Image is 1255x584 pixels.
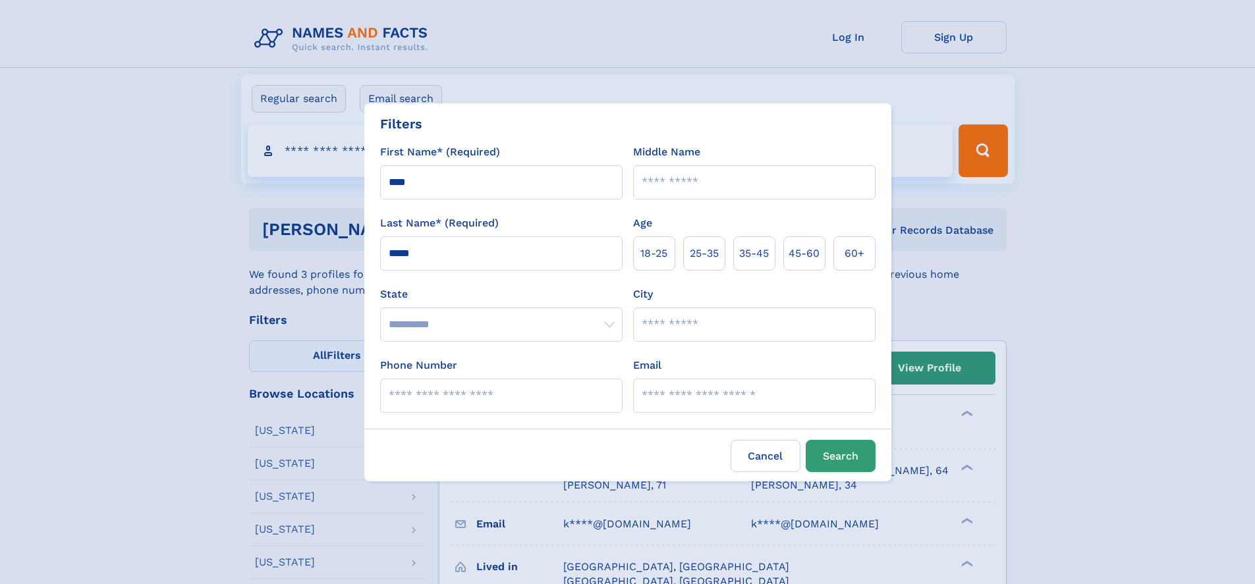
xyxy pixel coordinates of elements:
span: 35‑45 [739,246,769,261]
label: First Name* (Required) [380,144,500,160]
span: 25‑35 [690,246,719,261]
span: 18‑25 [640,246,667,261]
label: Email [633,358,661,373]
span: 60+ [845,246,864,261]
label: Cancel [731,440,800,472]
label: Phone Number [380,358,457,373]
label: City [633,286,653,302]
span: 45‑60 [789,246,820,261]
label: Last Name* (Required) [380,215,499,231]
label: Age [633,215,652,231]
div: Filters [380,114,422,134]
label: State [380,286,623,302]
label: Middle Name [633,144,700,160]
button: Search [806,440,876,472]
